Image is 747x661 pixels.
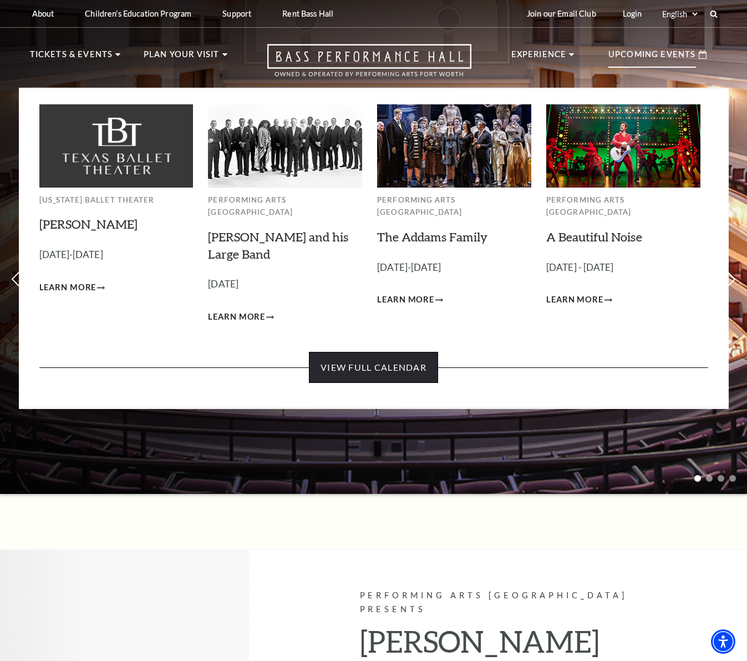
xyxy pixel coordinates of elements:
a: Learn More The Addams Family [377,293,443,307]
a: Open this option [227,44,511,88]
p: [DATE] [208,276,362,292]
p: Children's Education Program [85,9,191,18]
a: A Beautiful Noise [546,229,642,244]
p: Plan Your Visit [144,48,220,68]
img: Performing Arts Fort Worth [208,104,362,187]
span: Learn More [39,281,96,295]
p: [DATE]-[DATE] [377,260,531,276]
img: Performing Arts Fort Worth [377,104,531,187]
p: [US_STATE] Ballet Theater [39,194,194,206]
p: [DATE] - [DATE] [546,260,700,276]
p: Support [222,9,251,18]
div: Accessibility Menu [711,629,735,654]
span: Learn More [377,293,434,307]
p: About [32,9,54,18]
p: Rent Bass Hall [282,9,333,18]
a: Learn More A Beautiful Noise [546,293,612,307]
a: [PERSON_NAME] and his Large Band [208,229,348,261]
img: Texas Ballet Theater [39,104,194,187]
span: Learn More [546,293,603,307]
a: Learn More Lyle Lovett and his Large Band [208,310,274,324]
p: Performing Arts [GEOGRAPHIC_DATA] [546,194,700,219]
p: Upcoming Events [608,48,696,68]
a: View Full Calendar [309,352,438,383]
p: Performing Arts [GEOGRAPHIC_DATA] [377,194,531,219]
span: Learn More [208,310,265,324]
a: The Addams Family [377,229,487,244]
p: Performing Arts [GEOGRAPHIC_DATA] [208,194,362,219]
p: Tickets & Events [30,48,113,68]
p: Performing Arts [GEOGRAPHIC_DATA] Presents [360,589,657,617]
p: [DATE]-[DATE] [39,247,194,263]
p: Experience [511,48,567,68]
a: [PERSON_NAME] [39,216,138,231]
img: Performing Arts Fort Worth [546,104,700,187]
select: Select: [660,9,699,19]
a: Learn More Peter Pan [39,281,105,295]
